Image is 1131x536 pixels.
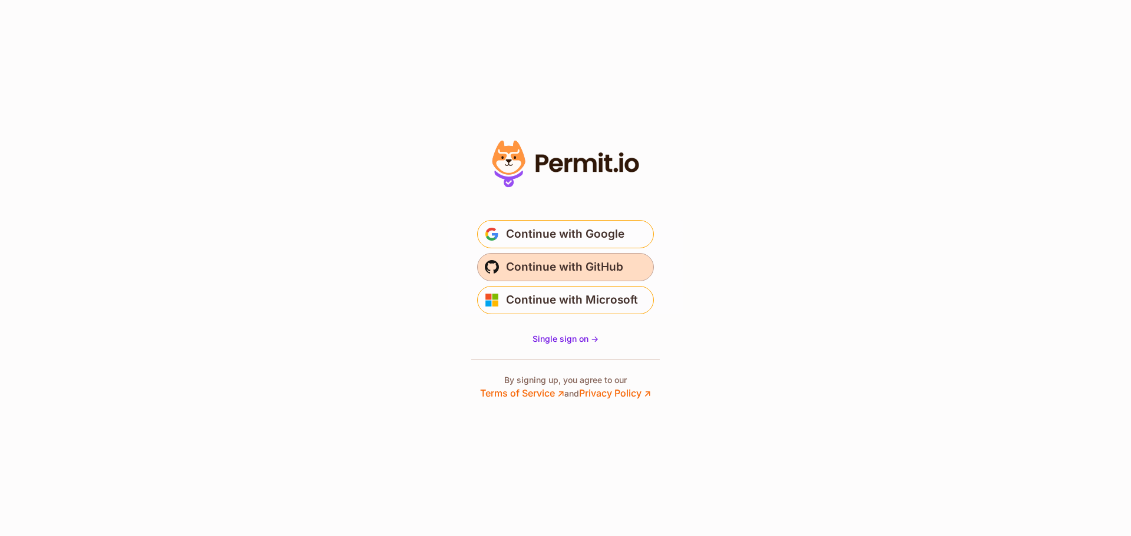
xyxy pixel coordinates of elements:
[480,374,651,400] p: By signing up, you agree to our and
[506,225,624,244] span: Continue with Google
[506,258,623,277] span: Continue with GitHub
[506,291,638,309] span: Continue with Microsoft
[477,220,654,248] button: Continue with Google
[477,286,654,314] button: Continue with Microsoft
[477,253,654,281] button: Continue with GitHub
[533,333,598,345] a: Single sign on ->
[579,387,651,399] a: Privacy Policy ↗
[533,334,598,344] span: Single sign on ->
[480,387,564,399] a: Terms of Service ↗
